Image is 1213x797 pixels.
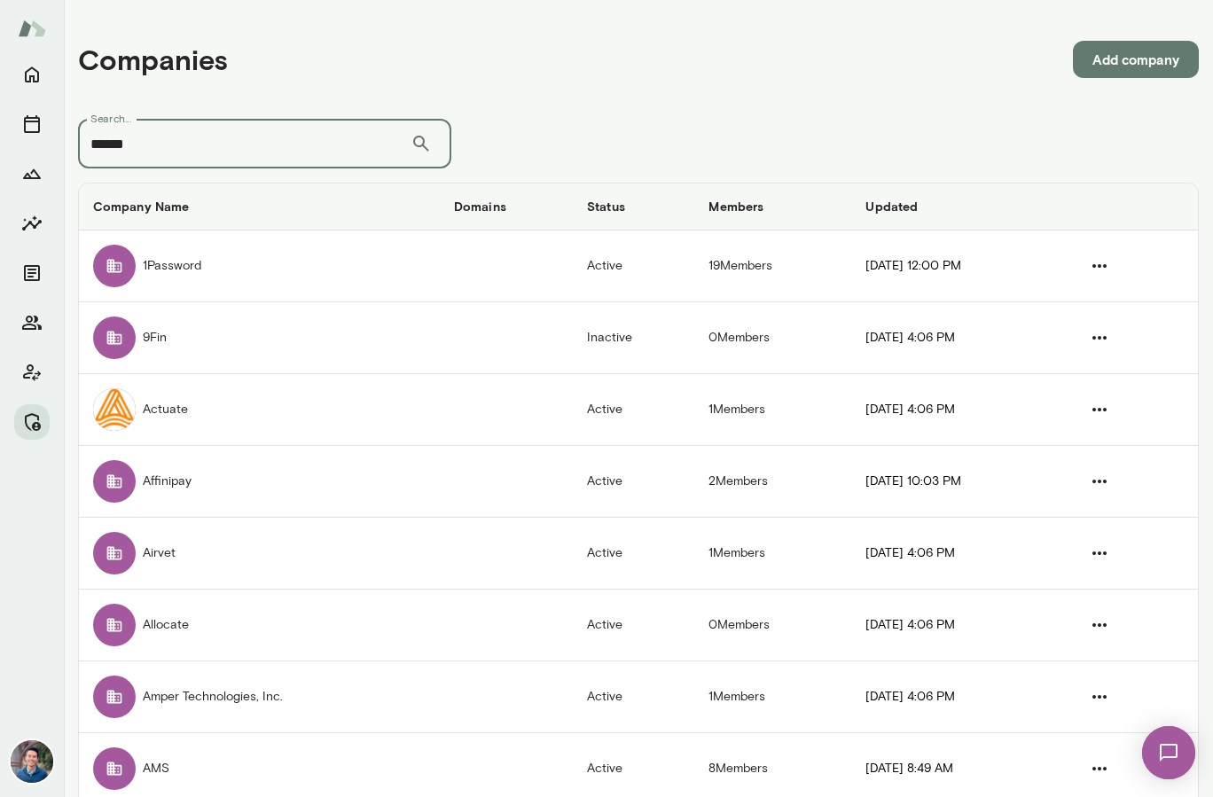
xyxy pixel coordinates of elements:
[14,305,50,340] button: Members
[573,518,694,590] td: Active
[14,255,50,291] button: Documents
[573,446,694,518] td: Active
[851,590,1057,661] td: [DATE] 4:06 PM
[851,446,1057,518] td: [DATE] 10:03 PM
[93,198,426,215] h6: Company Name
[573,374,694,446] td: Active
[851,231,1057,302] td: [DATE] 12:00 PM
[79,231,440,302] td: 1Password
[90,111,131,126] label: Search...
[79,661,440,733] td: Amper Technologies, Inc.
[18,12,46,45] img: Mento
[78,43,228,76] h4: Companies
[79,518,440,590] td: Airvet
[694,518,851,590] td: 1 Members
[865,198,1043,215] h6: Updated
[851,518,1057,590] td: [DATE] 4:06 PM
[454,198,559,215] h6: Domains
[14,57,50,92] button: Home
[14,404,50,440] button: Manage
[11,740,53,783] img: Alex Yu
[694,590,851,661] td: 0 Members
[14,106,50,142] button: Sessions
[851,374,1057,446] td: [DATE] 4:06 PM
[851,302,1057,374] td: [DATE] 4:06 PM
[1073,41,1199,78] button: Add company
[573,661,694,733] td: Active
[573,231,694,302] td: Active
[851,661,1057,733] td: [DATE] 4:06 PM
[573,302,694,374] td: Inactive
[79,374,440,446] td: Actuate
[79,446,440,518] td: Affinipay
[573,590,694,661] td: Active
[708,198,837,215] h6: Members
[694,374,851,446] td: 1 Members
[694,661,851,733] td: 1 Members
[694,231,851,302] td: 19 Members
[14,355,50,390] button: Client app
[587,198,680,215] h6: Status
[14,156,50,191] button: Growth Plan
[79,302,440,374] td: 9Fin
[694,446,851,518] td: 2 Members
[79,590,440,661] td: Allocate
[694,302,851,374] td: 0 Members
[14,206,50,241] button: Insights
